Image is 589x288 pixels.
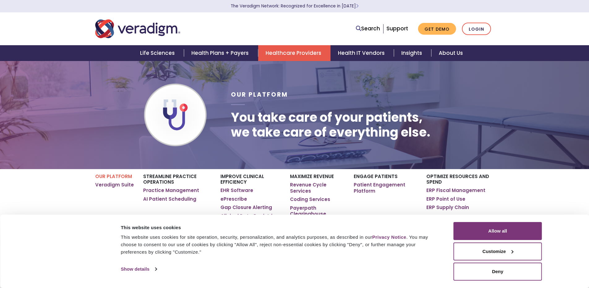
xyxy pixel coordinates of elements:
[418,23,456,35] a: Get Demo
[426,187,485,194] a: ERP Fiscal Management
[121,264,157,274] a: Show details
[454,263,542,281] button: Deny
[143,196,196,202] a: AI Patient Scheduling
[426,196,465,202] a: ERP Point of Use
[143,187,199,194] a: Practice Management
[426,204,469,211] a: ERP Supply Chain
[431,45,470,61] a: About Us
[356,24,380,33] a: Search
[454,222,542,240] button: Allow all
[220,204,272,211] a: Gap Closure Alerting
[121,224,440,231] div: This website uses cookies
[220,213,278,219] a: Clinical Data Registries
[220,187,253,194] a: EHR Software
[454,242,542,260] button: Customize
[372,234,406,240] a: Privacy Notice
[462,23,491,35] a: Login
[331,45,394,61] a: Health IT Vendors
[290,196,330,203] a: Coding Services
[258,45,331,61] a: Healthcare Providers
[220,196,247,202] a: ePrescribe
[290,182,344,194] a: Revenue Cycle Services
[231,110,430,140] h1: You take care of your patients, we take care of everything else.
[354,182,417,194] a: Patient Engagement Platform
[231,90,288,99] span: Our Platform
[95,19,180,39] img: Veradigm logo
[133,45,184,61] a: Life Sciences
[356,3,359,9] span: Learn More
[394,45,431,61] a: Insights
[121,233,440,256] div: This website uses cookies for site operation, security, personalization, and analytics purposes, ...
[290,205,344,217] a: Payerpath Clearinghouse
[231,3,359,9] a: The Veradigm Network: Recognized for Excellence in [DATE]Learn More
[95,182,134,188] a: Veradigm Suite
[184,45,258,61] a: Health Plans + Payers
[386,25,408,32] a: Support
